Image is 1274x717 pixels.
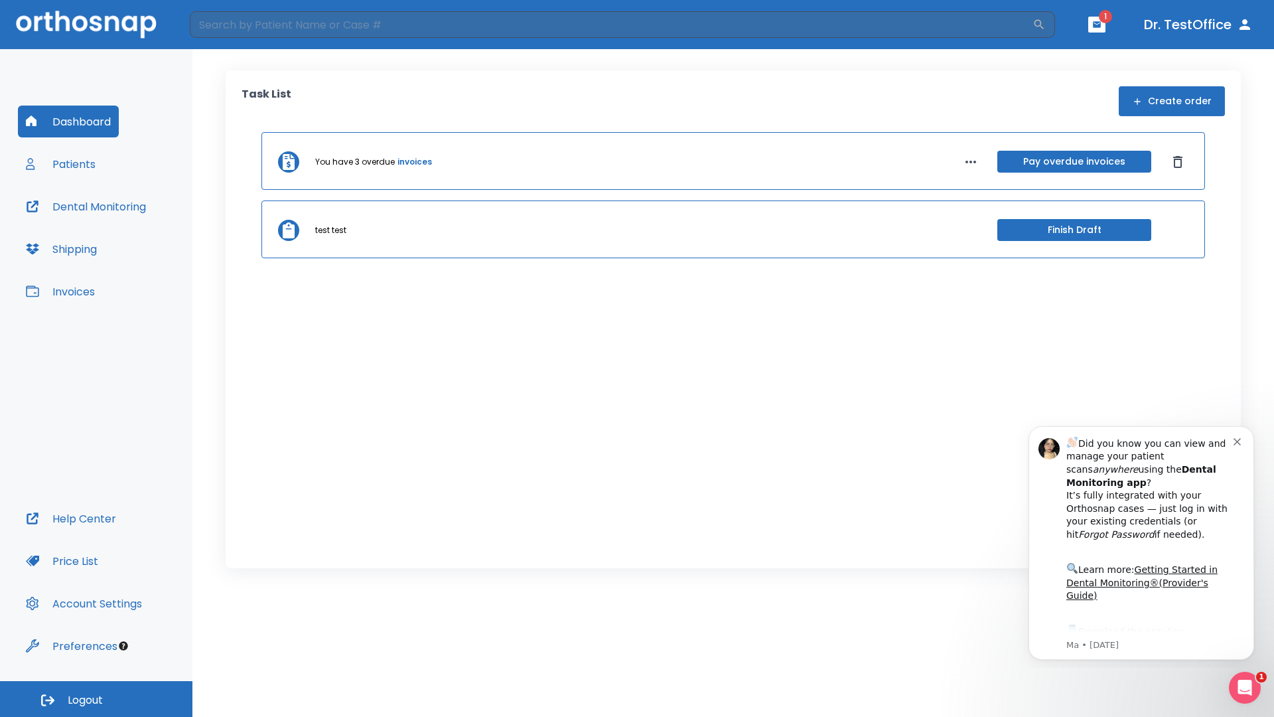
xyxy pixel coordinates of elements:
[315,156,395,168] p: You have 3 overdue
[1167,151,1188,173] button: Dismiss
[58,212,176,236] a: App Store
[1099,10,1112,23] span: 1
[18,630,125,662] button: Preferences
[18,106,119,137] button: Dashboard
[225,21,236,31] button: Dismiss notification
[1256,672,1267,682] span: 1
[397,156,432,168] a: invoices
[16,11,157,38] img: Orthosnap
[68,693,103,708] span: Logout
[117,640,129,652] div: Tooltip anchor
[18,588,150,619] button: Account Settings
[18,148,104,180] button: Patients
[190,11,1032,38] input: Search by Patient Name or Case #
[1139,13,1258,37] button: Dr. TestOffice
[1119,86,1225,116] button: Create order
[58,208,225,276] div: Download the app: | ​ Let us know if you need help getting started!
[242,86,291,116] p: Task List
[18,191,154,222] button: Dental Monitoring
[1009,414,1274,668] iframe: Intercom notifications message
[58,225,225,237] p: Message from Ma, sent 6w ago
[1229,672,1261,704] iframe: Intercom live chat
[997,151,1151,173] button: Pay overdue invoices
[997,219,1151,241] button: Finish Draft
[18,276,103,307] button: Invoices
[315,224,346,236] p: test test
[18,233,105,265] button: Shipping
[18,503,124,534] button: Help Center
[18,545,106,577] button: Price List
